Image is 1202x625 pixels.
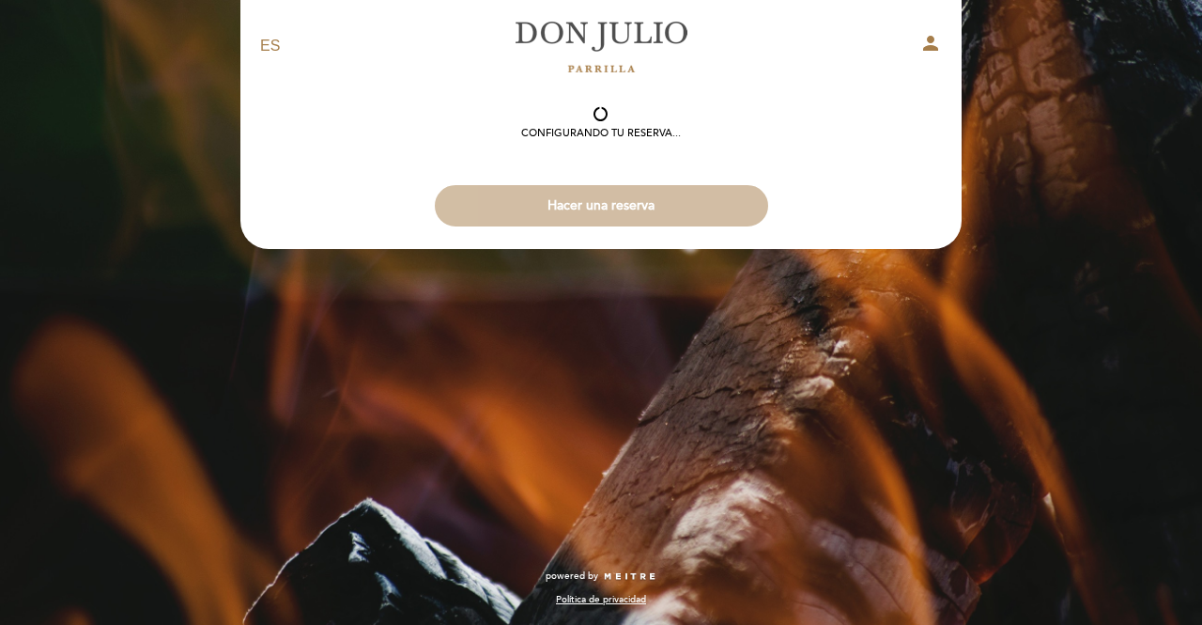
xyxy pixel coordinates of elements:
[484,21,718,72] a: [PERSON_NAME]
[435,185,768,227] button: Hacer una reserva
[521,126,681,141] div: Configurando tu reserva...
[603,572,656,582] img: MEITRE
[919,32,942,55] i: person
[919,32,942,61] button: person
[556,593,646,606] a: Política de privacidad
[546,570,656,583] a: powered by
[546,570,598,583] span: powered by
